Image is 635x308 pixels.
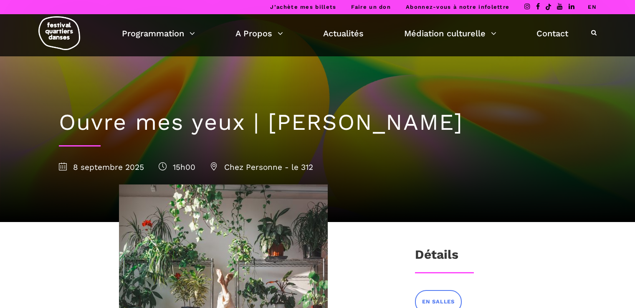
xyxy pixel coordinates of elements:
[422,298,455,306] span: EN SALLES
[59,162,144,172] span: 8 septembre 2025
[210,162,313,172] span: Chez Personne - le 312
[415,247,458,268] h3: Détails
[235,26,283,40] a: A Propos
[588,4,597,10] a: EN
[270,4,336,10] a: J’achète mes billets
[351,4,391,10] a: Faire un don
[404,26,496,40] a: Médiation culturelle
[536,26,568,40] a: Contact
[38,16,80,50] img: logo-fqd-med
[323,26,364,40] a: Actualités
[122,26,195,40] a: Programmation
[59,109,577,136] h1: Ouvre mes yeux | [PERSON_NAME]
[406,4,509,10] a: Abonnez-vous à notre infolettre
[159,162,195,172] span: 15h00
